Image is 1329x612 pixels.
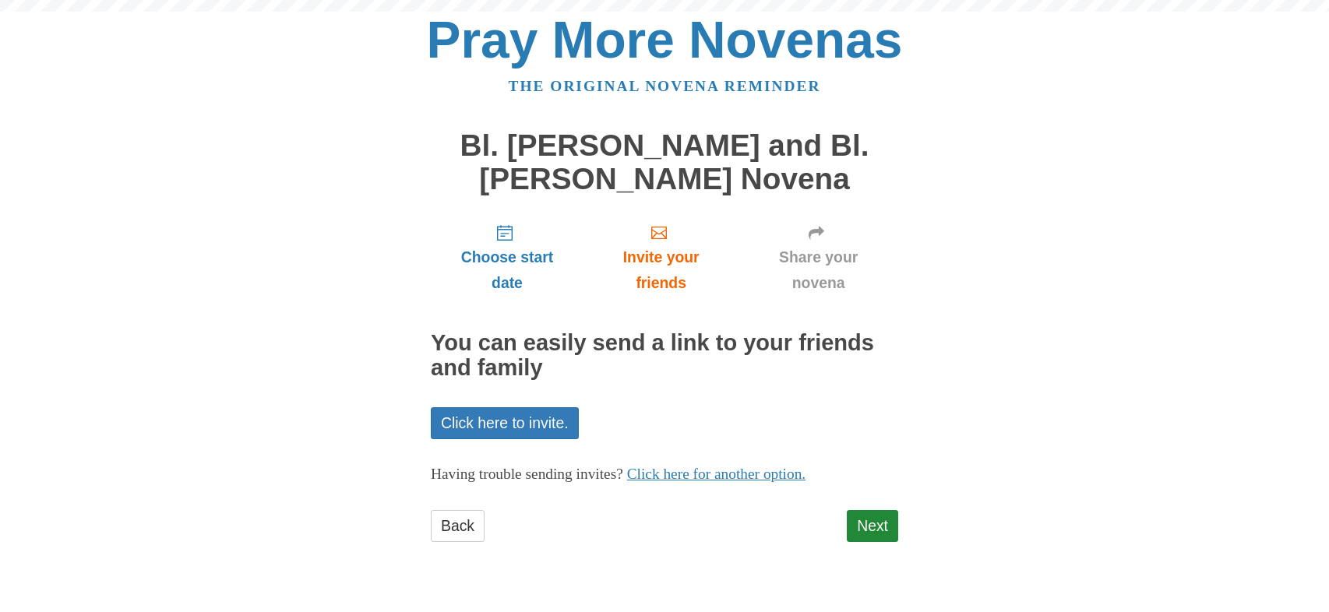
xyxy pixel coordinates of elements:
a: Back [431,510,485,542]
a: The original novena reminder [509,78,821,94]
span: Share your novena [754,244,883,296]
a: Click here to invite. [431,407,579,439]
a: Share your novena [739,211,898,304]
span: Invite your friends [599,244,723,296]
a: Choose start date [431,211,583,304]
span: Choose start date [446,244,568,296]
span: Having trouble sending invites? [431,466,623,482]
a: Pray More Novenas [427,11,903,69]
a: Invite your friends [583,211,739,304]
a: Click here for another option. [627,466,806,482]
h1: Bl. [PERSON_NAME] and Bl. [PERSON_NAME] Novena [431,129,898,195]
h2: You can easily send a link to your friends and family [431,331,898,381]
a: Next [847,510,898,542]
